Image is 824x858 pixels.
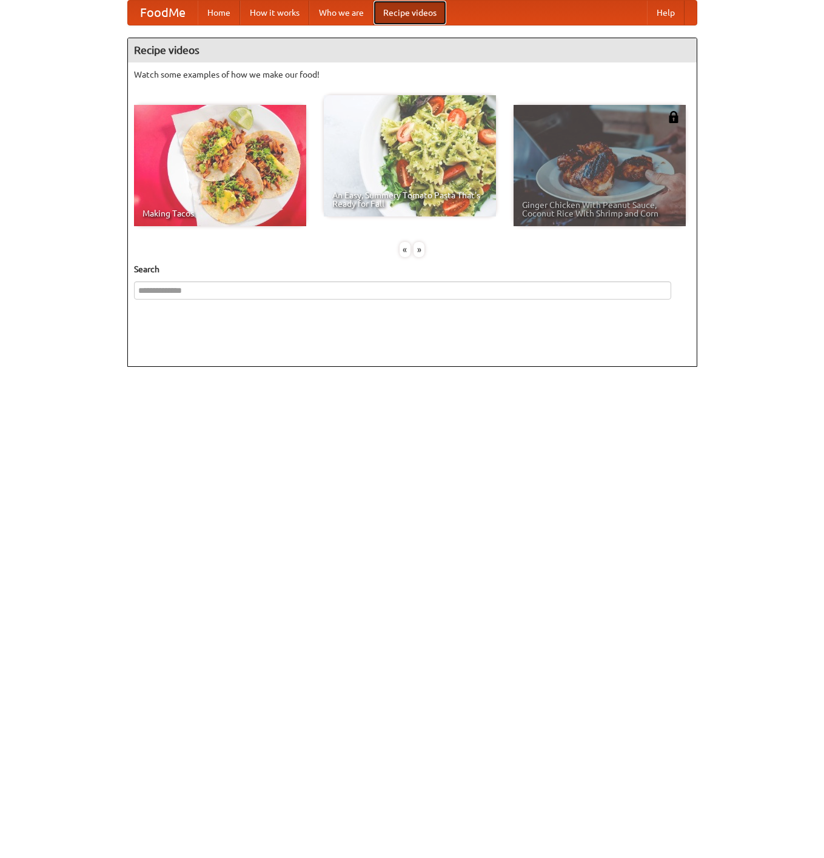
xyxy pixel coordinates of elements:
span: Making Tacos [142,209,298,218]
div: « [400,242,410,257]
a: Help [647,1,685,25]
a: Making Tacos [134,105,306,226]
a: Who we are [309,1,373,25]
h4: Recipe videos [128,38,697,62]
a: Home [198,1,240,25]
h5: Search [134,263,691,275]
a: Recipe videos [373,1,446,25]
span: An Easy, Summery Tomato Pasta That's Ready for Fall [332,191,487,208]
div: » [414,242,424,257]
a: An Easy, Summery Tomato Pasta That's Ready for Fall [324,95,496,216]
p: Watch some examples of how we make our food! [134,69,691,81]
a: How it works [240,1,309,25]
img: 483408.png [668,111,680,123]
a: FoodMe [128,1,198,25]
